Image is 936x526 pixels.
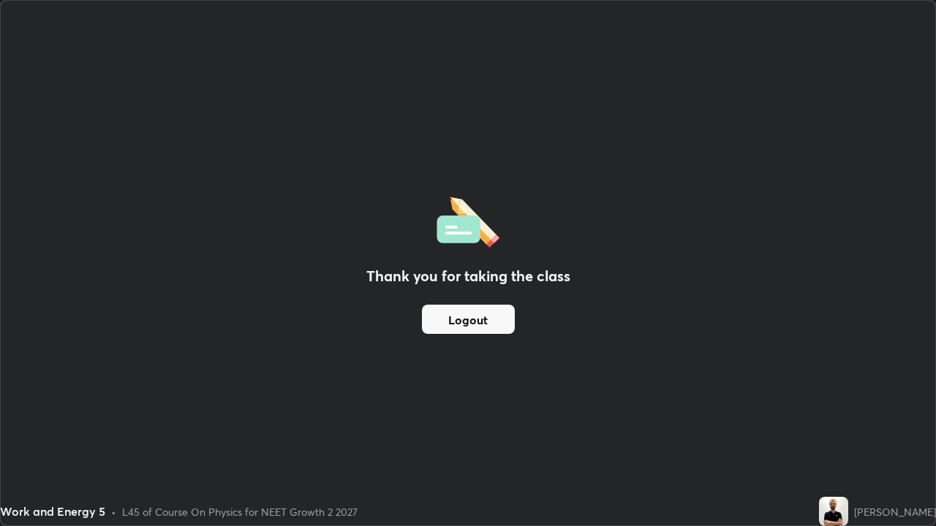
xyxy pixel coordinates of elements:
[854,504,936,519] div: [PERSON_NAME]
[437,192,499,248] img: offlineFeedback.1438e8b3.svg
[122,504,358,519] div: L45 of Course On Physics for NEET Growth 2 2027
[366,265,570,287] h2: Thank you for taking the class
[422,305,515,334] button: Logout
[819,497,848,526] img: 005cbbf573f34bd8842bca7b046eec8b.jpg
[111,504,116,519] div: •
